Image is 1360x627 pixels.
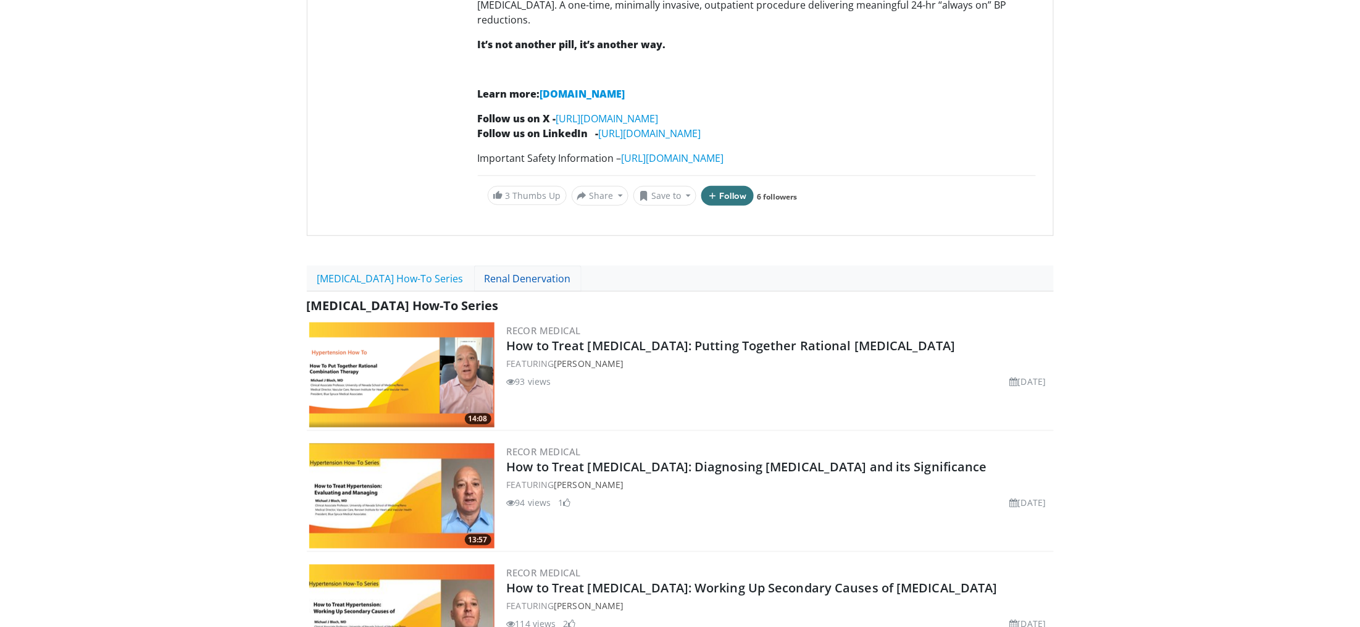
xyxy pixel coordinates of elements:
[507,375,551,388] li: 93 views
[507,599,1051,612] div: FEATURING
[474,266,582,292] a: Renal Denervation
[757,191,797,202] a: 6 followers
[465,413,491,424] span: 14:08
[1010,496,1046,509] li: [DATE]
[488,186,567,205] a: 3 Thumbs Up
[507,324,581,337] a: Recor Medical
[307,297,499,314] span: [MEDICAL_DATA] How-To Series
[309,322,494,427] img: aa0c1c4c-505f-4390-be68-90f38cd57539.png.300x170_q85_crop-smart_upscale.png
[478,151,1036,166] p: Important Safety Information –
[506,190,511,201] span: 3
[507,337,956,354] a: How to Treat [MEDICAL_DATA]: Putting Together Rational [MEDICAL_DATA]
[701,186,754,206] button: Follow
[309,322,494,427] a: 14:08
[307,266,474,292] a: [MEDICAL_DATA] How-To Series
[554,358,624,369] a: [PERSON_NAME]
[599,127,701,140] a: [URL][DOMAIN_NAME]
[507,579,998,596] a: How to Treat [MEDICAL_DATA]: Working Up Secondary Causes of [MEDICAL_DATA]
[478,112,556,125] strong: Follow us on X -
[309,444,494,549] a: 13:57
[559,496,571,509] li: 1
[572,186,629,206] button: Share
[465,534,491,545] span: 13:57
[507,566,581,579] a: Recor Medical
[622,151,724,165] a: [URL][DOMAIN_NAME]
[478,127,599,140] strong: Follow us on LinkedIn -
[507,496,551,509] li: 94 views
[1010,375,1046,388] li: [DATE]
[507,445,581,458] a: Recor Medical
[554,600,624,612] a: [PERSON_NAME]
[507,458,988,475] a: How to Treat [MEDICAL_DATA]: Diagnosing [MEDICAL_DATA] and its Significance
[556,112,659,125] a: [URL][DOMAIN_NAME]
[540,87,625,101] a: [DOMAIN_NAME]
[507,478,1051,491] div: FEATURING
[554,479,624,490] a: [PERSON_NAME]
[478,38,666,51] strong: It’s not another pill, it’s another way.
[309,444,494,549] img: 6e35119b-2341-4763-b4bf-2ef279db8784.jpg.300x170_q85_crop-smart_upscale.jpg
[507,357,1051,370] div: FEATURING
[478,87,540,101] strong: Learn more:
[633,186,696,206] button: Save to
